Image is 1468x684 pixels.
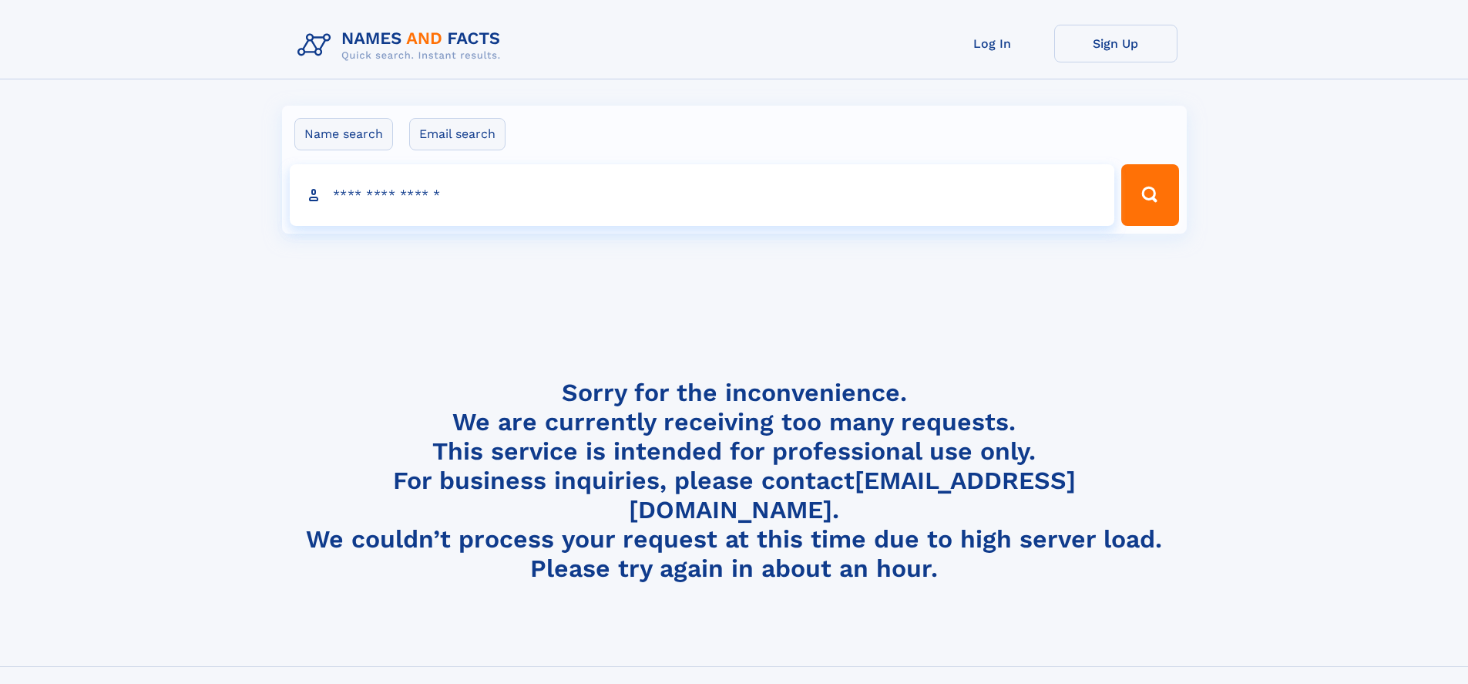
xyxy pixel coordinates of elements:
[291,378,1177,584] h4: Sorry for the inconvenience. We are currently receiving too many requests. This service is intend...
[409,118,506,150] label: Email search
[291,25,513,66] img: Logo Names and Facts
[290,164,1115,226] input: search input
[1054,25,1177,62] a: Sign Up
[931,25,1054,62] a: Log In
[1121,164,1178,226] button: Search Button
[294,118,393,150] label: Name search
[629,466,1076,524] a: [EMAIL_ADDRESS][DOMAIN_NAME]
